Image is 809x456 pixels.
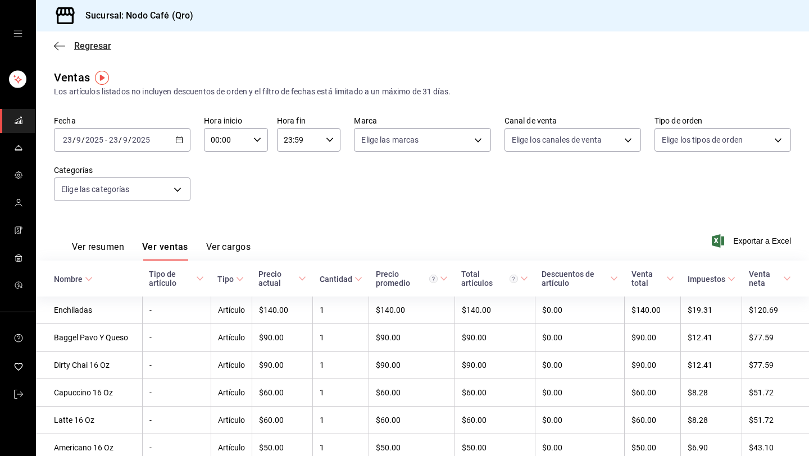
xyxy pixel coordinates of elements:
label: Hora fin [277,117,341,125]
span: Elige los canales de venta [512,134,602,145]
td: $90.00 [625,352,681,379]
td: $0.00 [535,379,625,407]
span: Nombre [54,275,93,284]
div: Descuentos de artículo [542,270,608,288]
td: Artículo [211,324,252,352]
td: $90.00 [252,324,313,352]
td: $0.00 [535,407,625,434]
td: $90.00 [369,352,455,379]
button: Regresar [54,40,111,51]
span: / [119,135,122,144]
div: Cantidad [320,275,352,284]
span: Regresar [74,40,111,51]
td: $60.00 [252,407,313,434]
td: $0.00 [535,352,625,379]
span: Precio actual [258,270,306,288]
div: Nombre [54,275,83,284]
div: Precio actual [258,270,296,288]
span: / [128,135,131,144]
input: ---- [131,135,151,144]
span: Elige los tipos de orden [662,134,743,145]
span: - [105,135,107,144]
td: - [142,324,211,352]
input: -- [62,135,72,144]
span: Cantidad [320,275,362,284]
span: Precio promedio [376,270,448,288]
span: Tipo [217,275,244,284]
td: $60.00 [369,379,455,407]
td: - [142,297,211,324]
td: Artículo [211,379,252,407]
td: 1 [313,379,369,407]
input: -- [76,135,81,144]
td: $12.41 [681,324,742,352]
td: Capuccino 16 Oz [36,379,142,407]
span: Impuestos [688,275,735,284]
td: Artículo [211,297,252,324]
td: $0.00 [535,297,625,324]
td: $140.00 [369,297,455,324]
td: Baggel Pavo Y Queso [36,324,142,352]
td: Enchiladas [36,297,142,324]
td: - [142,407,211,434]
td: $51.72 [742,407,809,434]
td: 1 [313,407,369,434]
span: Elige las categorías [61,184,130,195]
div: Tipo [217,275,234,284]
span: Venta total [631,270,674,288]
td: $90.00 [369,324,455,352]
div: Total artículos [461,270,518,288]
span: Total artículos [461,270,528,288]
label: Hora inicio [204,117,268,125]
span: Venta neta [749,270,791,288]
td: $90.00 [455,352,535,379]
td: $8.28 [681,407,742,434]
div: Venta total [631,270,664,288]
button: Ver resumen [72,241,124,261]
span: Exportar a Excel [714,234,791,248]
button: Ver ventas [142,241,188,261]
div: Impuestos [688,275,725,284]
label: Categorías [54,166,190,174]
td: - [142,379,211,407]
td: 1 [313,352,369,379]
td: $140.00 [625,297,681,324]
td: $60.00 [625,379,681,407]
div: Los artículos listados no incluyen descuentos de orden y el filtro de fechas está limitado a un m... [54,86,791,98]
td: $19.31 [681,297,742,324]
td: $90.00 [625,324,681,352]
div: Ventas [54,69,90,86]
td: $12.41 [681,352,742,379]
td: $8.28 [681,379,742,407]
label: Fecha [54,117,190,125]
input: ---- [85,135,104,144]
span: / [81,135,85,144]
td: 1 [313,297,369,324]
td: $60.00 [369,407,455,434]
h3: Sucursal: Nodo Café (Qro) [76,9,193,22]
button: Tooltip marker [95,71,109,85]
button: open drawer [13,29,22,38]
td: $140.00 [455,297,535,324]
svg: Precio promedio = Total artículos / cantidad [429,275,438,283]
td: $0.00 [535,324,625,352]
span: / [72,135,76,144]
div: Venta neta [749,270,781,288]
td: $90.00 [252,352,313,379]
label: Canal de venta [505,117,641,125]
td: $60.00 [455,407,535,434]
td: Artículo [211,352,252,379]
span: Elige las marcas [361,134,419,145]
input: -- [108,135,119,144]
span: Tipo de artículo [149,270,204,288]
td: $60.00 [455,379,535,407]
td: $51.72 [742,379,809,407]
label: Tipo de orden [655,117,791,125]
td: $120.69 [742,297,809,324]
label: Marca [354,117,490,125]
input: -- [122,135,128,144]
td: 1 [313,324,369,352]
td: $140.00 [252,297,313,324]
td: Latte 16 Oz [36,407,142,434]
td: $90.00 [455,324,535,352]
